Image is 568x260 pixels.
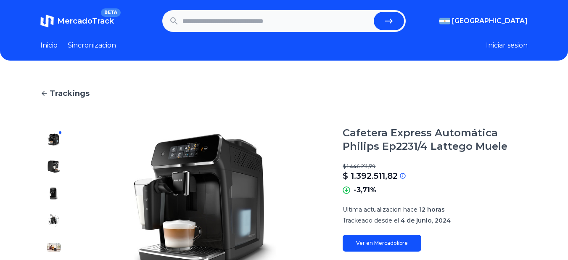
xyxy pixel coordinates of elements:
a: MercadoTrackBETA [40,14,114,28]
button: [GEOGRAPHIC_DATA] [439,16,528,26]
p: -3,71% [354,185,376,195]
img: Cafetera Express Automática Philips Ep2231/4 Lattego Muele [47,160,61,173]
img: MercadoTrack [40,14,54,28]
span: Ultima actualizacion hace [343,206,417,213]
img: Argentina [439,18,450,24]
span: BETA [101,8,121,17]
a: Ver en Mercadolibre [343,235,421,252]
img: Cafetera Express Automática Philips Ep2231/4 Lattego Muele [47,133,61,146]
span: MercadoTrack [57,16,114,26]
span: Trackeado desde el [343,217,399,224]
span: 12 horas [419,206,445,213]
img: Cafetera Express Automática Philips Ep2231/4 Lattego Muele [47,214,61,227]
a: Trackings [40,88,528,99]
img: Cafetera Express Automática Philips Ep2231/4 Lattego Muele [47,241,61,254]
span: 4 de junio, 2024 [401,217,451,224]
p: $ 1.446.211,79 [343,163,528,170]
a: Inicio [40,40,58,50]
p: $ 1.392.511,82 [343,170,398,182]
span: [GEOGRAPHIC_DATA] [452,16,528,26]
img: Cafetera Express Automática Philips Ep2231/4 Lattego Muele [47,187,61,200]
button: Iniciar sesion [486,40,528,50]
h1: Cafetera Express Automática Philips Ep2231/4 Lattego Muele [343,126,528,153]
a: Sincronizacion [68,40,116,50]
span: Trackings [50,88,90,99]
